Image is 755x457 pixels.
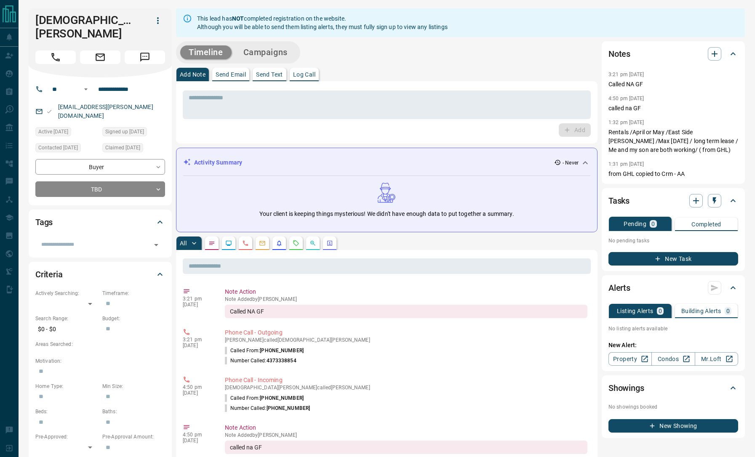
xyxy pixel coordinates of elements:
span: Call [35,50,76,64]
p: Pending [624,221,646,227]
p: Add Note [180,72,205,77]
p: 3:21 pm [183,337,212,343]
p: Min Size: [102,383,165,390]
div: Fri Feb 14 2025 [35,143,98,155]
p: No listing alerts available [608,325,738,332]
p: - Never [563,159,579,167]
h2: Tags [35,215,53,229]
p: Completed [691,221,721,227]
p: Building Alerts [681,308,721,314]
svg: Agent Actions [326,240,333,247]
p: Pre-Approved: [35,433,98,441]
div: Called NA GF [225,305,587,318]
p: Activity Summary [194,158,242,167]
span: 4373338854 [267,358,296,364]
p: 1:32 pm [DATE] [608,120,644,125]
button: Open [81,84,91,94]
p: [DATE] [183,302,212,308]
svg: Emails [259,240,266,247]
button: New Showing [608,419,738,433]
span: Signed up [DATE] [105,128,144,136]
p: Called From: [225,394,304,402]
h2: Showings [608,381,644,395]
p: Phone Call - Incoming [225,376,587,385]
h2: Tasks [608,194,630,207]
div: Criteria [35,264,165,284]
a: Property [608,352,652,366]
p: New Alert: [608,341,738,350]
svg: Listing Alerts [276,240,283,247]
div: called na GF [225,441,587,454]
span: Active [DATE] [38,128,68,136]
p: Note Action [225,287,587,296]
svg: Notes [208,240,215,247]
p: Number Called: [225,357,296,364]
div: Alerts [608,278,738,298]
div: This lead has completed registration on the website. Although you will be able to send them listi... [197,11,448,35]
button: Campaigns [235,45,296,59]
p: Called NA GF [608,80,738,89]
p: Home Type: [35,383,98,390]
div: Showings [608,378,738,398]
a: Mr.Loft [695,352,738,366]
p: No showings booked [608,403,738,411]
button: Open [150,239,162,251]
div: Notes [608,44,738,64]
p: Rentals /April or May /East Side [PERSON_NAME] /Max [DATE] / long term lease / Me and my son are ... [608,128,738,154]
h2: Criteria [35,268,63,281]
span: [PHONE_NUMBER] [260,395,304,401]
p: Send Text [256,72,283,77]
div: Sat Jan 18 2025 [102,143,165,155]
p: Called From: [225,347,304,354]
span: Claimed [DATE] [105,143,140,152]
p: Motivation: [35,357,165,365]
span: [PHONE_NUMBER] [267,405,310,411]
p: [DATE] [183,390,212,396]
h2: Notes [608,47,630,61]
svg: Calls [242,240,249,247]
p: [DEMOGRAPHIC_DATA][PERSON_NAME] called [PERSON_NAME] [225,385,587,391]
span: [PHONE_NUMBER] [260,348,304,353]
p: $0 - $0 [35,322,98,336]
p: Baths: [102,408,165,415]
p: [DATE] [183,438,212,444]
strong: NOT [232,15,244,22]
button: Timeline [180,45,232,59]
p: 0 [726,308,730,314]
p: Timeframe: [102,290,165,297]
p: Note Added by [PERSON_NAME] [225,432,587,438]
p: from GHL copied to Crm - AA [608,170,738,178]
p: All [180,240,187,246]
p: Your client is keeping things mysterious! We didn't have enough data to put together a summary. [259,210,514,218]
p: Log Call [293,72,315,77]
h1: [DEMOGRAPHIC_DATA][PERSON_NAME] [35,13,138,40]
svg: Requests [293,240,299,247]
svg: Lead Browsing Activity [225,240,232,247]
p: Beds: [35,408,98,415]
p: 3:21 pm [183,296,212,302]
div: TBD [35,181,165,197]
p: Actively Searching: [35,290,98,297]
p: Send Email [216,72,246,77]
span: Message [125,50,165,64]
p: 3:21 pm [DATE] [608,72,644,77]
p: 1:31 pm [DATE] [608,161,644,167]
p: Budget: [102,315,165,322]
h2: Alerts [608,281,630,295]
p: Number Called: [225,404,310,412]
a: Condos [651,352,695,366]
svg: Email Valid [46,109,52,114]
div: Tags [35,212,165,232]
p: 4:50 pm [183,432,212,438]
div: Buyer [35,159,165,175]
p: called na GF [608,104,738,113]
svg: Opportunities [309,240,316,247]
p: Note Added by [PERSON_NAME] [225,296,587,302]
div: Sat Jan 18 2025 [35,127,98,139]
p: Search Range: [35,315,98,322]
p: Pre-Approval Amount: [102,433,165,441]
div: Tasks [608,191,738,211]
p: Listing Alerts [617,308,654,314]
p: [DATE] [183,343,212,348]
div: Sat Jan 18 2025 [102,127,165,139]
